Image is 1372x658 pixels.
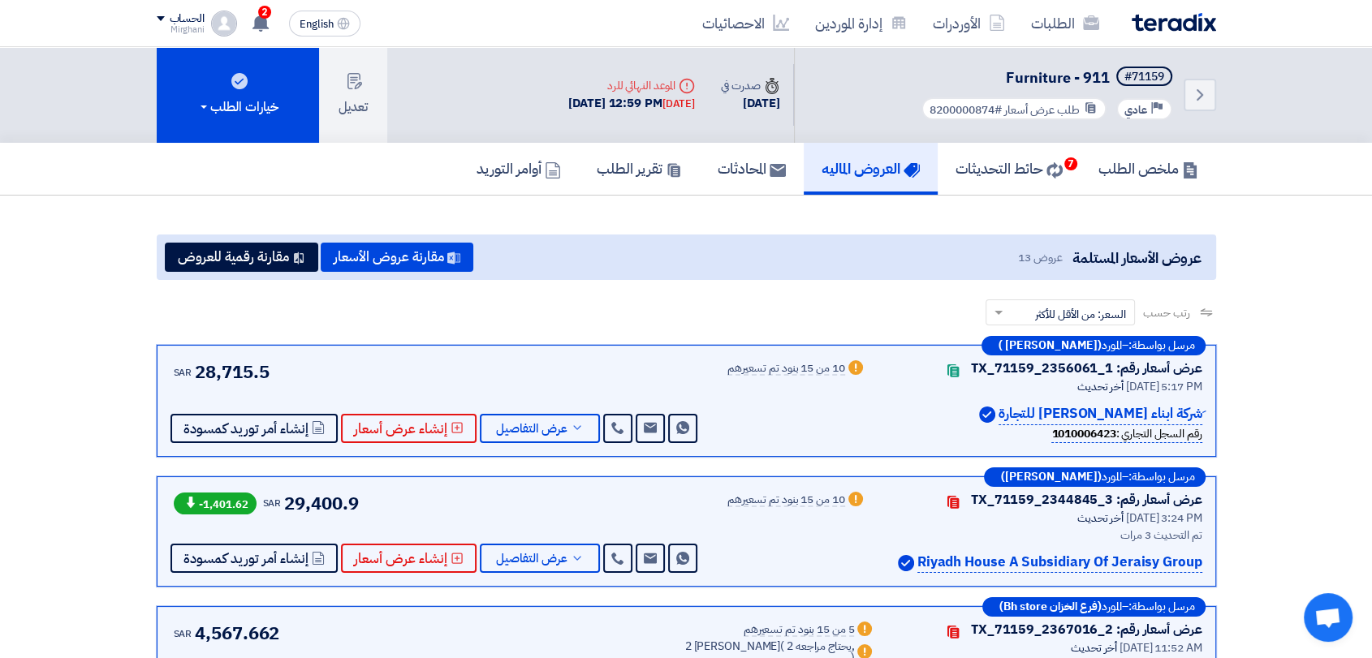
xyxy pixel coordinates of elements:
[170,12,205,26] div: الحساب
[258,6,271,19] span: 2
[211,11,237,37] img: profile_test.png
[195,620,279,647] span: 4,567.662
[1128,471,1195,483] span: مرسل بواسطة:
[1126,378,1202,395] span: [DATE] 5:17 PM
[999,601,1102,613] b: (فرع الخزان Bh store)
[920,4,1018,42] a: الأوردرات
[984,467,1206,487] div: –
[341,414,477,443] button: إنشاء عرض أسعار
[744,624,855,637] div: 5 من 15 بنود تم تسعيرهم
[195,359,269,385] span: 28,715.5
[979,406,995,423] img: Verified Account
[804,143,938,195] a: العروض الماليه
[1001,471,1102,483] b: ([PERSON_NAME])
[459,143,579,195] a: أوامر التوريد
[289,11,360,37] button: English
[971,359,1202,378] div: عرض أسعار رقم: TX_71159_2356061_1
[477,159,561,178] h5: أوامر التوريد
[1081,143,1216,195] a: ملخص الطلب
[568,94,695,113] div: [DATE] 12:59 PM
[956,159,1063,178] h5: حائط التحديثات
[982,597,1206,617] div: –
[822,159,920,178] h5: العروض الماليه
[174,492,257,514] span: -1,401.62
[165,243,318,272] button: مقارنة رقمية للعروض
[1126,510,1202,527] span: [DATE] 3:24 PM
[1143,304,1189,321] span: رتب حسب
[496,553,567,565] span: عرض التفاصيل
[1128,601,1195,613] span: مرسل بواسطة:
[700,143,804,195] a: المحادثات
[898,555,914,571] img: Verified Account
[1102,340,1122,351] span: المورد
[284,490,358,517] span: 29,400.9
[930,101,1002,118] span: #8200000874
[300,19,334,30] span: English
[727,363,845,376] div: 10 من 15 بنود تم تسعيرهم
[174,626,192,641] span: SAR
[662,96,695,112] div: [DATE]
[886,527,1202,544] div: تم التحديث 3 مرات
[1071,639,1117,656] span: أخر تحديث
[157,47,319,143] button: خيارات الطلب
[1051,425,1202,443] div: رقم السجل التجاري :
[183,553,308,565] span: إنشاء أمر توريد كمسودة
[170,414,338,443] button: إنشاء أمر توريد كمسودة
[354,423,447,435] span: إنشاء عرض أسعار
[1018,4,1112,42] a: الطلبات
[787,638,855,655] span: 2 يحتاج مراجعه,
[568,77,695,94] div: الموعد النهائي للرد
[938,143,1081,195] a: حائط التحديثات7
[579,143,700,195] a: تقرير الطلب
[999,403,1202,425] p: ِشركة ابناء [PERSON_NAME] للتجارة
[1004,101,1080,118] span: طلب عرض أسعار
[721,94,779,113] div: [DATE]
[971,620,1202,639] div: عرض أسعار رقم: TX_71159_2367016_2
[1098,159,1198,178] h5: ملخص الطلب
[1018,249,1062,266] span: عروض 13
[183,423,308,435] span: إنشاء أمر توريد كمسودة
[1064,157,1077,170] span: 7
[721,77,779,94] div: صدرت في
[1124,102,1147,118] span: عادي
[689,4,802,42] a: الاحصائيات
[982,336,1206,355] div: –
[999,340,1102,351] b: ([PERSON_NAME] )
[918,67,1176,89] h5: Furniture - 911
[1072,247,1201,269] span: عروض الأسعار المستلمة
[341,544,477,573] button: إنشاء عرض أسعار
[1051,425,1115,442] b: 1010006423
[1006,67,1110,88] span: Furniture - 911
[971,490,1202,510] div: عرض أسعار رقم: TX_71159_2344845_3
[780,638,784,655] span: (
[496,423,567,435] span: عرض التفاصيل
[1128,340,1195,351] span: مرسل بواسطة:
[321,243,473,272] button: مقارنة عروض الأسعار
[727,494,845,507] div: 10 من 15 بنود تم تسعيرهم
[718,159,786,178] h5: المحادثات
[319,47,387,143] button: تعديل
[174,365,192,380] span: SAR
[197,97,278,117] div: خيارات الطلب
[917,552,1202,574] p: Riyadh House A Subsidiary Of Jeraisy Group
[157,25,205,34] div: Mirghani
[1102,601,1122,613] span: المورد
[480,414,600,443] button: عرض التفاصيل
[1102,471,1122,483] span: المورد
[1124,71,1164,83] div: #71159
[597,159,682,178] h5: تقرير الطلب
[1077,510,1124,527] span: أخر تحديث
[1077,378,1124,395] span: أخر تحديث
[1120,639,1202,656] span: [DATE] 11:52 AM
[263,496,282,510] span: SAR
[1035,306,1126,323] span: السعر: من الأقل للأكثر
[1132,13,1216,32] img: Teradix logo
[480,544,600,573] button: عرض التفاصيل
[1304,593,1353,642] div: Open chat
[354,553,447,565] span: إنشاء عرض أسعار
[170,544,338,573] button: إنشاء أمر توريد كمسودة
[802,4,920,42] a: إدارة الموردين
